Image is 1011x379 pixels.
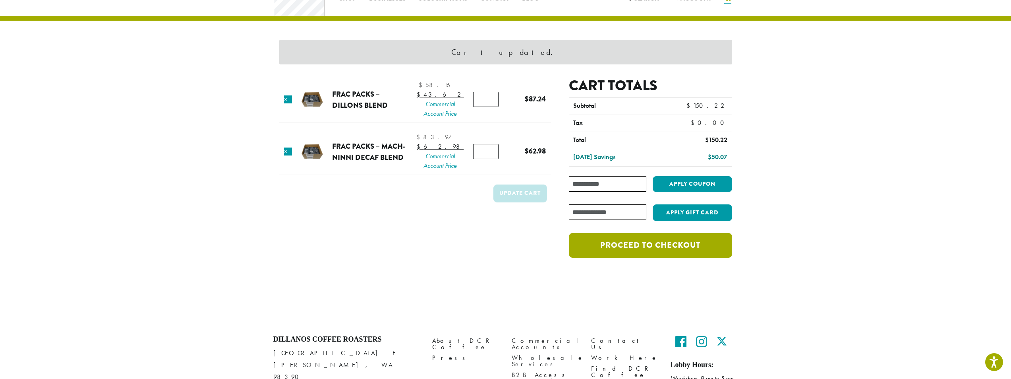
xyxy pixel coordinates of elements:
[569,233,732,258] a: Proceed to checkout
[332,89,388,111] a: Frac Packs – Dillons Blend
[416,133,423,141] span: $
[417,142,464,151] bdi: 62.98
[273,335,420,344] h4: Dillanos Coffee Roasters
[473,144,499,159] input: Product quantity
[299,87,325,113] img: DCR Frac Pack | Pre-Ground Pre-Portioned Coffees
[416,133,464,141] bdi: 83.97
[416,152,464,171] span: Commercial Account Price
[569,149,667,166] th: [DATE] Savings
[653,176,732,192] button: Apply coupon
[525,93,546,104] bdi: 87.24
[686,101,693,110] span: $
[299,139,325,165] img: DCR Frac Pack | Pre-Ground Pre-Portioned Coffees
[473,92,499,107] input: Product quantity
[284,148,292,155] a: Remove this item
[569,98,667,115] th: Subtotal
[671,361,738,369] h5: Lobby Hours:
[705,136,709,144] span: $
[493,185,547,202] button: Update cart
[705,136,727,144] bdi: 150.22
[591,352,659,363] a: Work Here
[591,335,659,352] a: Contact Us
[417,99,464,119] span: Commercial Account Price
[569,77,732,94] h2: Cart totals
[653,204,732,221] button: Apply Gift Card
[525,146,546,156] bdi: 62.98
[569,132,667,149] th: Total
[419,81,425,89] span: $
[279,40,732,64] div: Cart updated.
[691,119,728,127] bdi: 0.00
[419,81,462,89] bdi: 58.16
[512,352,579,369] a: Wholesale Services
[686,101,727,110] bdi: 150.22
[417,90,464,99] bdi: 43.62
[417,142,423,151] span: $
[708,153,711,161] span: $
[332,141,406,163] a: Frac Packs – Mach-Ninni Decaf Blend
[569,115,684,132] th: Tax
[708,153,727,161] bdi: 50.07
[417,90,423,99] span: $
[691,119,698,127] span: $
[512,335,579,352] a: Commercial Accounts
[284,95,292,103] a: Remove this item
[432,335,500,352] a: About DCR Coffee
[432,352,500,363] a: Press
[525,146,529,156] span: $
[525,93,529,104] span: $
